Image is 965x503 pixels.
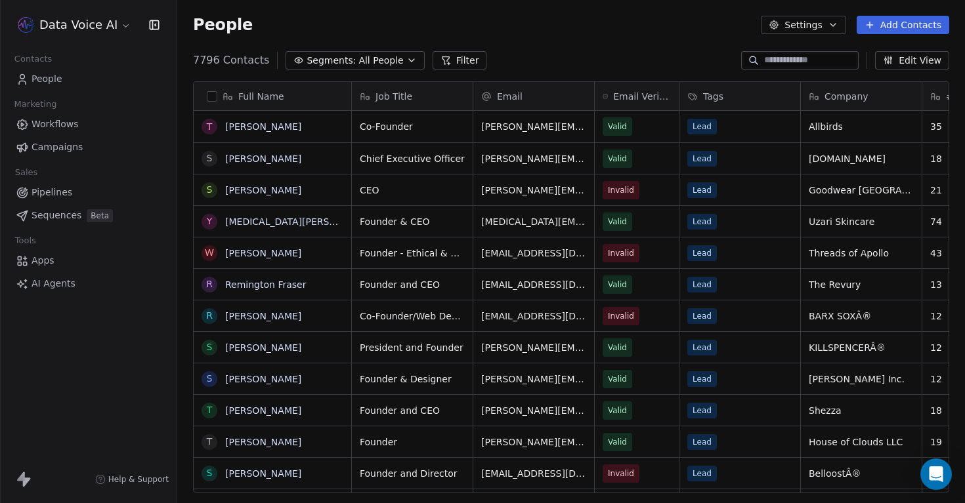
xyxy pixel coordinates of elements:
div: Email [473,82,594,110]
span: Valid [608,372,627,386]
span: Founder [360,435,465,449]
a: Help & Support [95,474,169,485]
span: BelloostÂ® [809,467,914,480]
a: [PERSON_NAME] [225,248,301,258]
span: Valid [608,404,627,417]
span: Chief Executive Officer [360,152,465,165]
a: [PERSON_NAME] [225,374,301,384]
span: CEO [360,184,465,197]
span: Founder and Director [360,467,465,480]
div: R [206,277,213,291]
span: [EMAIL_ADDRESS][DOMAIN_NAME] [481,278,586,291]
span: [EMAIL_ADDRESS][DOMAIN_NAME] [481,310,586,323]
span: Sales [9,163,43,182]
span: [PERSON_NAME][EMAIL_ADDRESS][DOMAIN_NAME] [481,435,586,449]
div: T [207,403,213,417]
span: President and Founder [360,341,465,354]
a: [PERSON_NAME] [225,153,301,164]
span: 7796 Contacts [193,52,269,68]
a: [MEDICAL_DATA][PERSON_NAME] [225,216,378,227]
a: Workflows [11,113,166,135]
span: [PERSON_NAME][EMAIL_ADDRESS][DOMAIN_NAME] [481,341,586,354]
span: Founder and CEO [360,278,465,291]
span: Workflows [32,117,79,131]
div: grid [194,111,352,493]
a: [PERSON_NAME] [225,121,301,132]
span: Invalid [608,184,634,197]
span: Email Verification Status [613,90,671,103]
span: Lead [687,277,717,292]
span: Lead [687,371,717,387]
div: Email Verification Status [595,82,679,110]
span: [EMAIL_ADDRESS][DOMAIN_NAME] [481,247,586,260]
span: Campaigns [32,140,83,154]
span: [PERSON_NAME][EMAIL_ADDRESS][DOMAIN_NAME] [481,152,586,165]
span: Lead [687,340,717,355]
span: Company [825,90,868,103]
span: [PERSON_NAME][EMAIL_ADDRESS][DOMAIN_NAME] [481,372,586,386]
span: House of Clouds LLC [809,435,914,449]
span: Co-Founder/Web Developer [360,310,465,323]
span: Valid [608,341,627,354]
div: Y [207,214,213,228]
span: [MEDICAL_DATA][EMAIL_ADDRESS][DOMAIN_NAME] [481,215,586,228]
div: Job Title [352,82,473,110]
span: People [32,72,62,86]
a: [PERSON_NAME] [225,185,301,195]
div: S [207,372,213,386]
span: Apps [32,254,54,268]
img: 66ab4aae-17ae-441a-b851-cd300b3af65b.png [18,17,34,33]
span: Help & Support [108,474,169,485]
span: All People [358,54,403,68]
span: Marketing [9,94,62,114]
span: Shezza [809,404,914,417]
div: Full Name [194,82,351,110]
span: [PERSON_NAME] Inc. [809,372,914,386]
span: Valid [608,435,627,449]
span: Lead [687,466,717,481]
button: Add Contacts [857,16,949,34]
button: Filter [433,51,487,70]
span: Valid [608,152,627,165]
span: Founder and CEO [360,404,465,417]
span: Allbirds [809,120,914,133]
span: Segments: [307,54,356,68]
div: Open Intercom Messenger [920,458,952,490]
div: W [205,246,214,260]
a: [PERSON_NAME] [225,437,301,447]
span: Pipelines [32,186,72,199]
div: S [207,340,213,354]
a: Apps [11,250,166,272]
div: Tags [679,82,800,110]
div: T [207,120,213,134]
span: [PERSON_NAME][EMAIL_ADDRESS][DOMAIN_NAME] [481,120,586,133]
div: Company [801,82,922,110]
span: [DOMAIN_NAME] [809,152,914,165]
span: Data Voice AI [39,16,118,33]
span: [PERSON_NAME][EMAIL_ADDRESS][DOMAIN_NAME] [481,404,586,417]
div: S [207,466,213,480]
span: Founder - Ethical & Sustainable Apparel [360,247,465,260]
span: KILLSPENCERÂ® [809,341,914,354]
span: Valid [608,278,627,291]
span: Founder & CEO [360,215,465,228]
span: Valid [608,215,627,228]
span: Lead [687,151,717,167]
span: Email [497,90,523,103]
span: Lead [687,214,717,230]
span: Lead [687,182,717,198]
span: People [193,15,253,35]
a: AI Agents [11,273,166,294]
div: S [207,183,213,197]
span: Full Name [238,90,284,103]
span: Co-Founder [360,120,465,133]
span: Contacts [9,49,58,69]
a: People [11,68,166,90]
div: S [207,151,213,165]
span: Invalid [608,247,634,260]
span: Sequences [32,209,81,222]
span: Invalid [608,310,634,323]
button: Data Voice AI [16,14,134,36]
span: Lead [687,308,717,324]
span: Lead [687,434,717,450]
